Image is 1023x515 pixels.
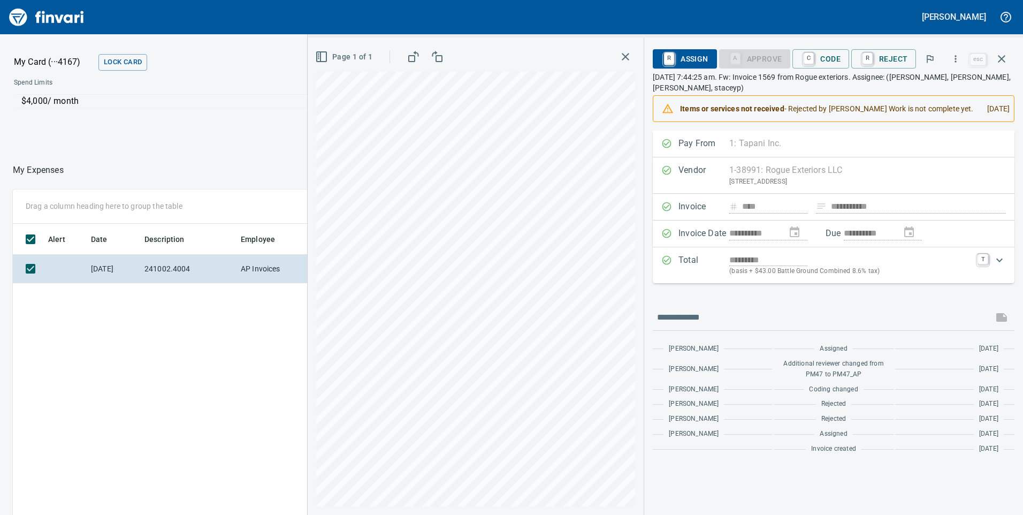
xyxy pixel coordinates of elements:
[669,384,719,395] span: [PERSON_NAME]
[664,52,674,64] a: R
[729,266,971,277] p: (basis + $43.00 Battle Ground Combined 8.6% tax)
[317,50,372,64] span: Page 1 of 1
[820,429,847,440] span: Assigned
[653,247,1014,283] div: Expand
[978,254,988,264] a: T
[979,414,998,425] span: [DATE]
[144,233,185,246] span: Description
[48,233,79,246] span: Alert
[21,95,357,108] p: $4,000 / month
[862,52,873,64] a: R
[144,233,199,246] span: Description
[14,78,207,88] span: Spend Limits
[13,164,64,177] p: My Expenses
[801,50,841,68] span: Code
[669,429,719,440] span: [PERSON_NAME]
[979,399,998,410] span: [DATE]
[792,49,849,69] button: CCode
[669,344,719,354] span: [PERSON_NAME]
[104,56,142,69] span: Lock Card
[918,47,942,71] button: Flag
[804,52,814,64] a: C
[919,9,989,25] button: [PERSON_NAME]
[26,201,182,211] p: Drag a column heading here to group the table
[5,108,364,119] p: Online allowed
[661,50,708,68] span: Assign
[13,164,64,177] nav: breadcrumb
[14,56,94,69] p: My Card (···4167)
[809,384,858,395] span: Coding changed
[6,4,87,30] img: Finvari
[922,11,986,22] h5: [PERSON_NAME]
[653,72,1014,93] p: [DATE] 7:44:25 am. Fw: Invoice 1569 from Rogue exteriors. Assignee: ([PERSON_NAME], [PERSON_NAME]...
[979,364,998,375] span: [DATE]
[313,47,377,67] button: Page 1 of 1
[970,54,986,65] a: esc
[87,255,140,283] td: [DATE]
[653,49,716,69] button: RAssign
[820,344,847,354] span: Assigned
[678,254,729,277] p: Total
[979,384,998,395] span: [DATE]
[811,444,856,455] span: Invoice created
[979,344,998,354] span: [DATE]
[98,54,147,71] button: Lock Card
[979,429,998,440] span: [DATE]
[669,399,719,410] span: [PERSON_NAME]
[989,305,1014,330] span: This records your message into the invoice and notifies anyone mentioned
[860,50,907,68] span: Reject
[91,233,121,246] span: Date
[944,47,967,71] button: More
[241,233,275,246] span: Employee
[140,255,236,283] td: 241002.4004
[821,414,846,425] span: Rejected
[236,255,317,283] td: AP Invoices
[91,233,108,246] span: Date
[680,104,784,113] strong: Items or services not received
[669,364,719,375] span: [PERSON_NAME]
[967,46,1014,72] span: Close invoice
[780,359,888,380] span: Additional reviewer changed from PM47 to PM47_AP
[719,54,791,63] div: Coding Required
[821,399,846,410] span: Rejected
[680,99,979,118] div: - Rejected by [PERSON_NAME] Work is not complete yet.
[669,414,719,425] span: [PERSON_NAME]
[851,49,916,69] button: RReject
[48,233,65,246] span: Alert
[241,233,289,246] span: Employee
[979,444,998,455] span: [DATE]
[979,99,1010,118] div: [DATE]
